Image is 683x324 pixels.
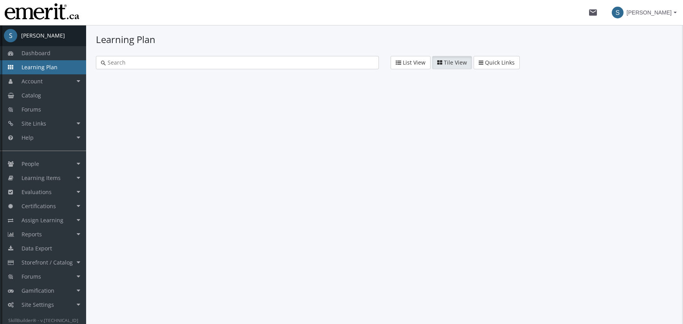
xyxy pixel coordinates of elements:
span: [PERSON_NAME] [627,5,672,20]
span: S [4,29,17,42]
mat-icon: mail [588,8,598,17]
span: Evaluations [22,188,52,196]
span: Learning Plan [22,63,58,71]
span: S [612,7,624,18]
small: SkillBuilder® - v.[TECHNICAL_ID] [8,317,78,323]
h1: Learning Plan [96,33,673,46]
span: Reports [22,230,42,238]
span: Site Settings [22,301,54,308]
span: Help [22,134,34,141]
span: Certifications [22,202,56,210]
span: Account [22,77,43,85]
div: [PERSON_NAME] [21,32,65,40]
span: Catalog [22,92,41,99]
span: Assign Learning [22,216,63,224]
span: People [22,160,39,167]
input: Search [106,59,374,67]
span: Learning Items [22,174,61,182]
span: Forums [22,273,41,280]
span: Tile View [444,59,467,66]
span: Forums [22,106,41,113]
span: Site Links [22,120,46,127]
span: Dashboard [22,49,50,57]
span: List View [403,59,425,66]
span: Storefront / Catalog [22,259,73,266]
span: Gamification [22,287,54,294]
span: Quick Links [485,59,515,66]
span: Data Export [22,245,52,252]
